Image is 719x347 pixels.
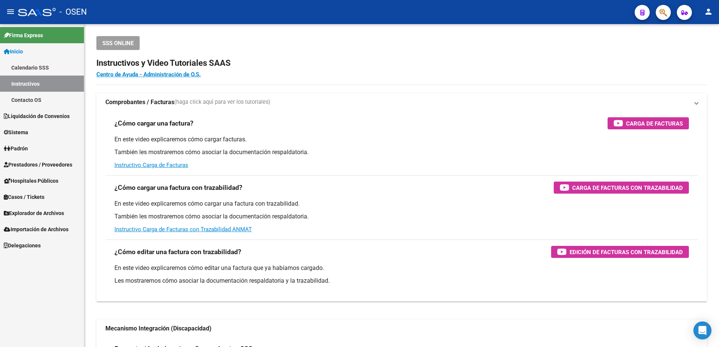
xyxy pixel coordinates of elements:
span: Liquidación de Convenios [4,112,70,120]
span: Importación de Archivos [4,225,69,233]
p: También les mostraremos cómo asociar la documentación respaldatoria. [114,148,689,156]
span: Casos / Tickets [4,193,44,201]
mat-expansion-panel-header: Mecanismo Integración (Discapacidad) [96,320,707,338]
span: Sistema [4,128,28,136]
mat-icon: menu [6,7,15,16]
p: En este video explicaremos cómo cargar facturas. [114,135,689,144]
h3: ¿Cómo cargar una factura con trazabilidad? [114,182,242,193]
mat-icon: person [704,7,713,16]
span: Edición de Facturas con Trazabilidad [570,247,683,257]
p: En este video explicaremos cómo editar una factura que ya habíamos cargado. [114,264,689,272]
strong: Mecanismo Integración (Discapacidad) [105,324,212,333]
button: Carga de Facturas con Trazabilidad [554,182,689,194]
button: Edición de Facturas con Trazabilidad [551,246,689,258]
mat-expansion-panel-header: Comprobantes / Facturas(haga click aquí para ver los tutoriales) [96,93,707,111]
span: Padrón [4,144,28,153]
button: SSS ONLINE [96,36,140,50]
h2: Instructivos y Video Tutoriales SAAS [96,56,707,70]
span: Carga de Facturas [626,119,683,128]
span: Carga de Facturas con Trazabilidad [572,183,683,192]
a: Instructivo Carga de Facturas [114,162,188,168]
span: - OSEN [59,4,87,20]
p: También les mostraremos cómo asociar la documentación respaldatoria. [114,212,689,221]
div: Open Intercom Messenger [693,321,711,339]
a: Centro de Ayuda - Administración de O.S. [96,71,201,78]
h3: ¿Cómo cargar una factura? [114,118,193,129]
span: Delegaciones [4,241,41,250]
button: Carga de Facturas [608,117,689,129]
span: (haga click aquí para ver los tutoriales) [174,98,270,106]
span: Inicio [4,47,23,56]
span: Firma Express [4,31,43,39]
span: Hospitales Públicos [4,177,58,185]
p: En este video explicaremos cómo cargar una factura con trazabilidad. [114,200,689,208]
span: Explorador de Archivos [4,209,64,217]
p: Les mostraremos cómo asociar la documentación respaldatoria y la trazabilidad. [114,277,689,285]
a: Instructivo Carga de Facturas con Trazabilidad ANMAT [114,226,252,233]
span: Prestadores / Proveedores [4,161,72,169]
div: Comprobantes / Facturas(haga click aquí para ver los tutoriales) [96,111,707,302]
h3: ¿Cómo editar una factura con trazabilidad? [114,247,241,257]
span: SSS ONLINE [102,40,134,47]
strong: Comprobantes / Facturas [105,98,174,106]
